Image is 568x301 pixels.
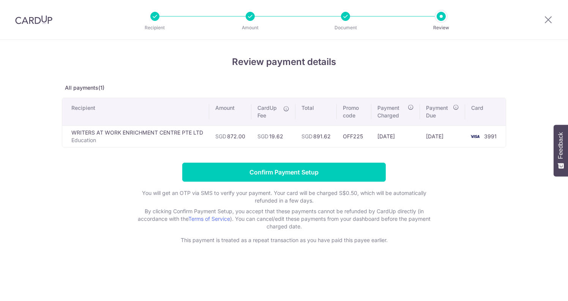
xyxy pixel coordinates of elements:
p: Amount [222,24,278,32]
span: SGD [257,133,268,139]
h4: Review payment details [62,55,506,69]
td: OFF225 [337,125,372,147]
th: Card [465,98,506,125]
th: Total [295,98,337,125]
p: You will get an OTP via SMS to verify your payment. Your card will be charged S$0.50, which will ... [132,189,436,204]
p: All payments(1) [62,84,506,92]
span: Payment Charged [377,104,405,119]
span: Payment Due [426,104,451,119]
td: 19.62 [251,125,295,147]
td: WRITERS AT WORK ENRICHMENT CENTRE PTE LTD [62,125,209,147]
p: This payment is treated as a repeat transaction as you have paid this payee earlier. [132,236,436,244]
span: CardUp Fee [257,104,279,119]
th: Recipient [62,98,209,125]
p: Education [71,136,203,144]
th: Amount [209,98,251,125]
span: SGD [215,133,226,139]
td: [DATE] [371,125,420,147]
button: Feedback - Show survey [554,125,568,176]
th: Promo code [337,98,372,125]
span: SGD [301,133,312,139]
td: 872.00 [209,125,251,147]
span: Feedback [557,132,564,159]
a: Terms of Service [188,215,230,222]
td: 891.62 [295,125,337,147]
p: Document [317,24,374,32]
img: CardUp [15,15,52,24]
td: [DATE] [420,125,465,147]
p: Recipient [127,24,183,32]
p: Review [413,24,469,32]
input: Confirm Payment Setup [182,163,386,182]
span: 3991 [484,133,497,139]
p: By clicking Confirm Payment Setup, you accept that these payments cannot be refunded by CardUp di... [132,208,436,230]
img: <span class="translation_missing" title="translation missing: en.account_steps.new_confirm_form.b... [467,132,483,141]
